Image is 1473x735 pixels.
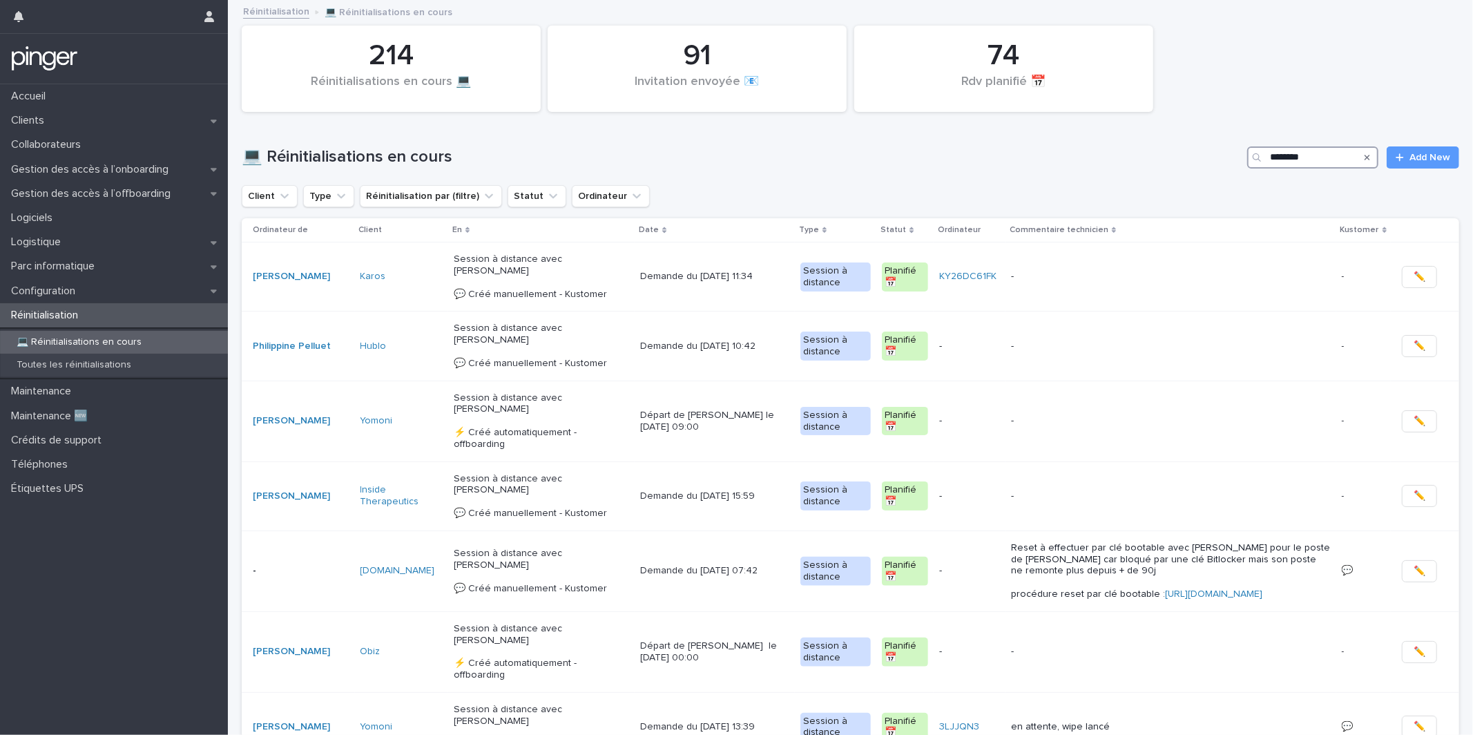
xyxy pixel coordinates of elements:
a: [PERSON_NAME] [253,646,330,658]
a: 💬 [1342,566,1354,575]
div: Planifié 📅 [882,481,928,510]
p: - [1011,271,1331,283]
div: Planifié 📅 [882,407,928,436]
button: ✏️ [1402,335,1437,357]
div: Session à distance [800,332,872,361]
p: Réinitialisation [6,309,89,322]
div: Planifié 📅 [882,557,928,586]
p: - [939,646,1000,658]
h1: 💻 Réinitialisations en cours [242,147,1242,167]
p: Date [639,222,659,238]
p: Demande du [DATE] 10:42 [640,341,789,352]
span: ✏️ [1414,270,1425,284]
span: ✏️ [1414,339,1425,353]
p: 💻 Réinitialisations en cours [325,3,452,19]
div: Session à distance [800,481,872,510]
p: Demande du [DATE] 11:34 [640,271,789,283]
p: Type [799,222,819,238]
p: Crédits de support [6,434,113,447]
a: Karos [360,271,386,283]
p: Session à distance avec [PERSON_NAME] 💬​ Créé manuellement - Kustomer [454,254,629,300]
tr: [PERSON_NAME] Inside Therapeutics Session à distance avec [PERSON_NAME] 💬​ Créé manuellement - Ku... [242,461,1459,531]
a: [URL][DOMAIN_NAME] [1165,589,1262,599]
a: Inside Therapeutics [360,484,443,508]
p: Session à distance avec [PERSON_NAME] 💬​ Créé manuellement - Kustomer [454,323,629,369]
a: Yomoni [360,415,393,427]
p: Kustomer [1340,222,1379,238]
p: Client [359,222,383,238]
button: Type [303,185,354,207]
p: - [1342,268,1347,283]
button: Réinitialisation par (filtre) [360,185,502,207]
p: - [1342,643,1347,658]
div: 91 [571,39,823,73]
div: Réinitialisations en cours 💻 [265,75,517,104]
tr: Philippine Pelluet Hublo Session à distance avec [PERSON_NAME] 💬​ Créé manuellement - KustomerDem... [242,312,1459,381]
p: - [939,565,1000,577]
p: Session à distance avec [PERSON_NAME] ⚡ Créé automatiquement - offboarding [454,623,629,681]
p: Accueil [6,90,57,103]
div: Session à distance [800,557,872,586]
p: Départ de [PERSON_NAME] le [DATE] 00:00 [640,640,789,664]
p: Gestion des accès à l’onboarding [6,163,180,176]
p: - [939,415,1000,427]
p: Toutes les réinitialisations [6,359,142,371]
p: Départ de [PERSON_NAME] le [DATE] 09:00 [640,410,789,433]
p: Logistique [6,236,72,249]
a: [PERSON_NAME] [253,415,330,427]
p: Commentaire technicien [1010,222,1108,238]
div: Rdv planifié 📅 [878,75,1130,104]
a: [PERSON_NAME] [253,721,330,733]
span: ✏️ [1414,564,1425,578]
p: Parc informatique [6,260,106,273]
p: Clients [6,114,55,127]
a: Yomoni [360,721,393,733]
div: 214 [265,39,517,73]
a: Obiz [360,646,381,658]
span: ✏️ [1414,414,1425,428]
p: Session à distance avec [PERSON_NAME] 💬​ Créé manuellement - Kustomer [454,548,629,594]
button: ✏️ [1402,410,1437,432]
div: Search [1247,146,1378,169]
p: Ordinateur de [253,222,308,238]
button: ✏️ [1402,266,1437,288]
p: Session à distance avec [PERSON_NAME] ⚡ Créé automatiquement - offboarding [454,392,629,450]
span: ✏️ [1414,720,1425,734]
div: Session à distance [800,262,872,292]
a: [DOMAIN_NAME] [360,565,435,577]
div: Planifié 📅 [882,332,928,361]
p: - [1342,338,1347,352]
a: 3LJJQN3 [939,721,979,733]
p: - [1342,488,1347,502]
p: - [1011,341,1331,352]
p: Reset à effectuer par clé bootable avec [PERSON_NAME] pour le poste de [PERSON_NAME] car bloqué p... [1011,542,1331,600]
a: 💬 [1342,722,1354,732]
p: Demande du [DATE] 13:39 [640,721,789,733]
tr: [PERSON_NAME] Yomoni Session à distance avec [PERSON_NAME] ⚡ Créé automatiquement - offboardingDé... [242,381,1459,461]
p: Session à distance avec [PERSON_NAME] 💬​ Créé manuellement - Kustomer [454,473,629,519]
div: Invitation envoyée 📧 [571,75,823,104]
p: - [1342,412,1347,427]
div: Session à distance [800,407,872,436]
a: Hublo [360,341,387,352]
p: En [452,222,462,238]
p: Téléphones [6,458,79,471]
a: KY26DC61FK [939,271,997,283]
p: - [939,490,1000,502]
p: Collaborateurs [6,138,92,151]
p: Demande du [DATE] 07:42 [640,565,789,577]
p: Gestion des accès à l’offboarding [6,187,182,200]
span: ✏️ [1414,489,1425,503]
p: Demande du [DATE] 15:59 [640,490,789,502]
p: en attente, wipe lancé [1011,721,1331,733]
div: Session à distance [800,638,872,667]
button: Client [242,185,298,207]
p: - [1011,490,1331,502]
button: ✏️ [1402,641,1437,663]
a: Add New [1387,146,1459,169]
tr: [PERSON_NAME] Obiz Session à distance avec [PERSON_NAME] ⚡ Créé automatiquement - offboardingDépa... [242,611,1459,692]
button: ✏️ [1402,560,1437,582]
p: 💻 Réinitialisations en cours [6,336,153,348]
p: Maintenance 🆕 [6,410,99,423]
img: mTgBEunGTSyRkCgitkcU [11,45,78,73]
